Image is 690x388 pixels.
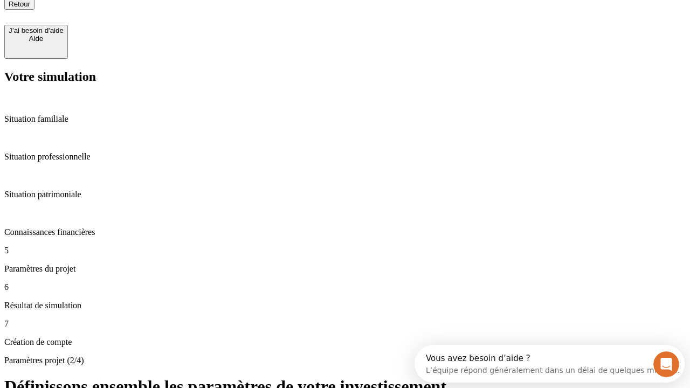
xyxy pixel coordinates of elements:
[415,345,685,383] iframe: Intercom live chat discovery launcher
[11,18,265,29] div: L’équipe répond généralement dans un délai de quelques minutes.
[653,351,679,377] iframe: Intercom live chat
[4,356,686,365] p: Paramètres projet (2/4)
[4,246,686,255] p: 5
[4,190,686,199] p: Situation patrimoniale
[4,282,686,292] p: 6
[4,337,686,347] p: Création de compte
[4,301,686,310] p: Résultat de simulation
[4,70,686,84] h2: Votre simulation
[4,4,297,34] div: Ouvrir le Messenger Intercom
[11,9,265,18] div: Vous avez besoin d’aide ?
[4,264,686,274] p: Paramètres du projet
[4,319,686,329] p: 7
[4,25,68,59] button: J’ai besoin d'aideAide
[4,152,686,162] p: Situation professionnelle
[4,114,686,124] p: Situation familiale
[9,34,64,43] div: Aide
[4,227,686,237] p: Connaissances financières
[9,26,64,34] div: J’ai besoin d'aide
